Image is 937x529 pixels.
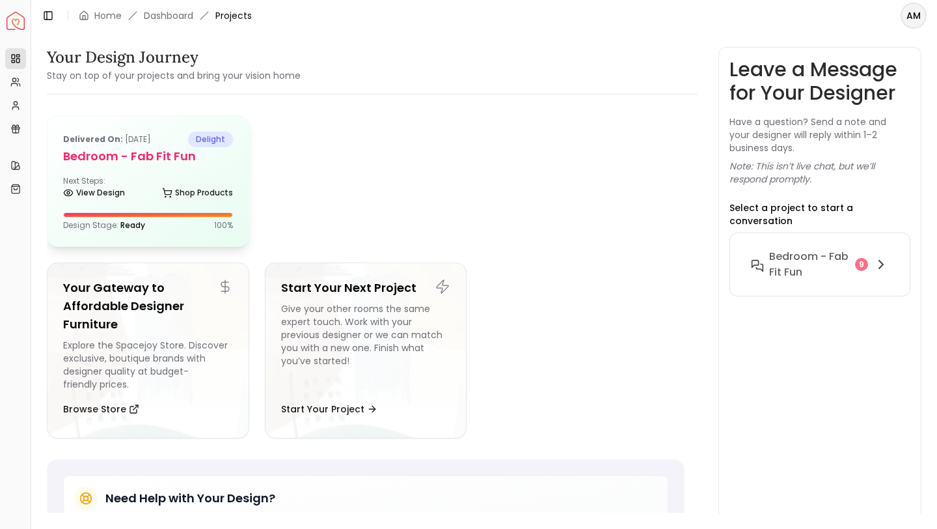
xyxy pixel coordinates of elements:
p: 100 % [214,220,233,231]
button: Bedroom - Fab Fit Fun9 [740,244,899,285]
p: Have a question? Send a note and your designer will reply within 1–2 business days. [729,115,910,154]
h6: Bedroom - Fab Fit Fun [769,249,850,280]
span: Projects [215,9,252,22]
span: delight [188,132,233,147]
span: AM [902,4,925,27]
div: Give your other rooms the same expert touch. Work with your previous designer or we can match you... [281,302,451,391]
div: Explore the Spacejoy Store. Discover exclusive, boutique brands with designer quality at budget-f... [63,339,233,391]
a: View Design [63,184,125,202]
p: Design Stage: [63,220,145,231]
b: Delivered on: [63,134,123,145]
button: Browse Store [63,396,139,422]
a: Dashboard [144,9,193,22]
a: Spacejoy [7,12,25,30]
h5: Your Gateway to Affordable Designer Furniture [63,279,233,334]
p: [DATE] [63,132,151,147]
p: Note: This isn’t live chat, but we’ll respond promptly. [729,160,910,186]
h5: Bedroom - Fab Fit Fun [63,147,233,165]
small: Stay on top of your projects and bring your vision home [47,69,301,82]
span: Ready [120,220,145,231]
h5: Start Your Next Project [281,279,451,297]
nav: breadcrumb [79,9,252,22]
a: Your Gateway to Affordable Designer FurnitureExplore the Spacejoy Store. Discover exclusive, bout... [47,263,249,438]
p: Select a project to start a conversation [729,201,910,227]
a: Shop Products [162,184,233,202]
button: AM [901,3,927,29]
button: Start Your Project [281,396,377,422]
div: Next Steps: [63,176,233,202]
div: 9 [855,258,868,271]
img: Spacejoy Logo [7,12,25,30]
a: Home [94,9,122,22]
h3: Leave a Message for Your Designer [729,58,910,105]
h3: Your Design Journey [47,47,301,68]
h5: Need Help with Your Design? [105,489,275,508]
a: Start Your Next ProjectGive your other rooms the same expert touch. Work with your previous desig... [265,263,467,438]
